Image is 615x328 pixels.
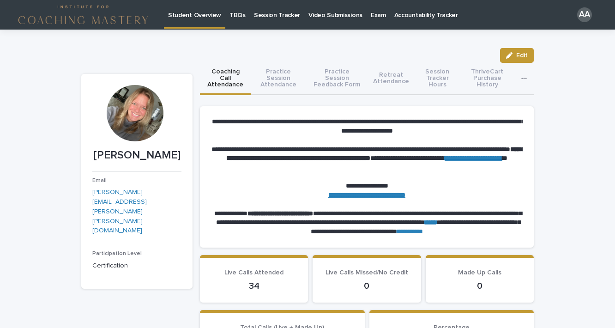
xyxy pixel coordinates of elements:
button: ThriveCart Purchase History [460,63,514,95]
p: 0 [437,280,523,292]
span: Live Calls Attended [224,269,283,276]
div: AA [577,7,592,22]
button: Retreat Attendance [368,63,415,95]
span: Email [92,178,107,183]
span: Participation Level [92,251,142,256]
p: [PERSON_NAME] [92,149,181,162]
p: 0 [324,280,410,292]
img: 4Rda4GhBQVGiJB9KOzQx [18,6,148,24]
span: Live Calls Missed/No Credit [326,269,408,276]
span: Edit [516,52,528,59]
button: Practice Session Attendance [251,63,307,95]
span: Made Up Calls [458,269,501,276]
a: [PERSON_NAME][EMAIL_ADDRESS][PERSON_NAME][PERSON_NAME][DOMAIN_NAME] [92,189,147,234]
p: Certification [92,261,181,271]
button: Practice Session Feedback Form [307,63,368,95]
button: Session Tracker Hours [415,63,460,95]
button: Edit [500,48,534,63]
p: 34 [211,280,297,292]
button: Coaching Call Attendance [200,63,251,95]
